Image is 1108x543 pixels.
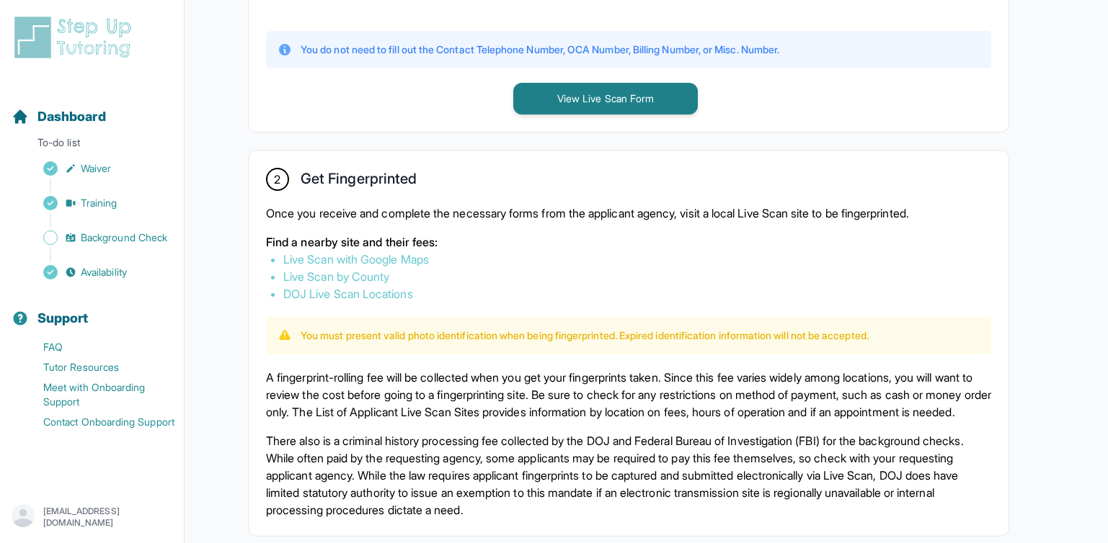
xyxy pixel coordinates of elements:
[12,193,184,213] a: Training
[283,287,413,301] a: DOJ Live Scan Locations
[12,377,184,412] a: Meet with Onboarding Support
[12,504,172,530] button: [EMAIL_ADDRESS][DOMAIN_NAME]
[12,357,184,377] a: Tutor Resources
[283,252,429,266] a: Live Scan with Google Maps
[43,506,172,529] p: [EMAIL_ADDRESS][DOMAIN_NAME]
[12,228,184,248] a: Background Check
[301,42,779,57] p: You do not need to fill out the Contact Telephone Number, OCA Number, Billing Number, or Misc. Nu...
[266,369,991,421] p: A fingerprint-rolling fee will be collected when you get your fingerprints taken. Since this fee ...
[266,233,991,251] p: Find a nearby site and their fees:
[6,84,178,133] button: Dashboard
[81,161,111,176] span: Waiver
[12,412,184,432] a: Contact Onboarding Support
[12,107,106,127] a: Dashboard
[12,14,140,60] img: logo
[37,308,89,328] span: Support
[37,107,106,127] span: Dashboard
[81,196,118,210] span: Training
[301,328,869,343] p: You must present valid photo identification when being fingerprinted. Expired identification info...
[6,135,178,156] p: To-do list
[81,230,167,245] span: Background Check
[266,205,991,222] p: Once you receive and complete the necessary forms from the applicant agency, visit a local Live S...
[301,170,417,193] h2: Get Fingerprinted
[12,158,184,179] a: Waiver
[81,265,127,279] span: Availability
[12,262,184,282] a: Availability
[266,432,991,519] p: There also is a criminal history processing fee collected by the DOJ and Federal Bureau of Invest...
[12,337,184,357] a: FAQ
[274,171,280,188] span: 2
[513,91,698,105] a: View Live Scan Form
[6,285,178,334] button: Support
[283,269,389,284] a: Live Scan by County
[513,83,698,115] button: View Live Scan Form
